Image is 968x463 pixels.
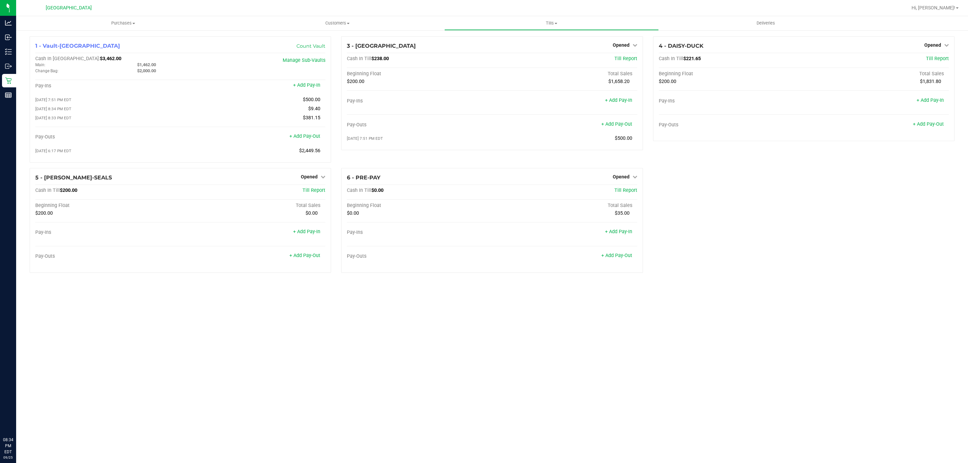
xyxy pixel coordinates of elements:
span: $2,000.00 [137,68,156,73]
span: $9.40 [308,106,320,112]
div: Pay-Outs [35,134,180,140]
div: Pay-Ins [35,229,180,236]
a: Till Report [614,187,637,193]
span: Cash In Till [347,56,371,61]
p: 08:34 PM EDT [3,437,13,455]
span: Cash In [GEOGRAPHIC_DATA]: [35,56,100,61]
span: Opened [301,174,318,179]
a: + Add Pay-In [293,229,320,235]
span: Deliveries [748,20,784,26]
div: Pay-Outs [347,253,492,259]
div: Beginning Float [347,71,492,77]
div: Pay-Ins [35,83,180,89]
span: Opened [613,174,630,179]
a: + Add Pay-Out [601,121,632,127]
div: Beginning Float [659,71,804,77]
span: Tills [445,20,658,26]
span: $500.00 [303,97,320,102]
span: $500.00 [615,135,632,141]
span: $200.00 [659,79,676,84]
div: Pay-Ins [659,98,804,104]
span: $0.00 [306,210,318,216]
span: [DATE] 8:33 PM EDT [35,116,71,120]
span: 3 - [GEOGRAPHIC_DATA] [347,43,416,49]
span: $3,462.00 [100,56,121,61]
span: [DATE] 7:51 PM EDT [35,97,71,102]
div: Total Sales [180,203,326,209]
span: 1 - Vault-[GEOGRAPHIC_DATA] [35,43,120,49]
span: [DATE] 8:34 PM EDT [35,107,71,111]
a: + Add Pay-In [293,82,320,88]
span: $221.65 [683,56,701,61]
span: Change Bag: [35,69,58,73]
span: Cash In Till [347,187,371,193]
a: + Add Pay-Out [289,133,320,139]
span: [DATE] 7:51 PM EDT [347,136,383,141]
a: + Add Pay-Out [601,253,632,258]
div: Total Sales [804,71,949,77]
span: $2,449.56 [299,148,320,154]
a: Customers [230,16,444,30]
inline-svg: Reports [5,92,12,98]
div: Total Sales [492,203,637,209]
inline-svg: Inventory [5,48,12,55]
div: Beginning Float [35,203,180,209]
a: Till Report [302,187,325,193]
a: + Add Pay-Out [913,121,944,127]
span: $381.15 [303,115,320,121]
span: $35.00 [615,210,630,216]
a: + Add Pay-Out [289,253,320,258]
a: + Add Pay-In [917,97,944,103]
div: Pay-Ins [347,229,492,236]
span: Opened [613,42,630,48]
span: [DATE] 6:17 PM EDT [35,149,71,153]
a: Till Report [926,56,949,61]
span: 5 - [PERSON_NAME]-SEALS [35,174,112,181]
span: Cash In Till [659,56,683,61]
iframe: Resource center [7,409,27,429]
span: $1,462.00 [137,62,156,67]
span: 6 - PRE-PAY [347,174,380,181]
span: $200.00 [347,79,364,84]
span: $1,658.20 [608,79,630,84]
span: Main: [35,62,45,67]
span: $238.00 [371,56,389,61]
span: Purchases [16,20,230,26]
a: Till Report [614,56,637,61]
p: 09/25 [3,455,13,460]
span: Hi, [PERSON_NAME]! [912,5,955,10]
div: Beginning Float [347,203,492,209]
a: Tills [444,16,658,30]
span: $0.00 [371,187,384,193]
div: Pay-Ins [347,98,492,104]
span: Opened [924,42,941,48]
span: $200.00 [35,210,53,216]
a: Manage Sub-Vaults [283,57,325,63]
span: Cash In Till [35,187,60,193]
span: $0.00 [347,210,359,216]
inline-svg: Retail [5,77,12,84]
span: $200.00 [60,187,77,193]
inline-svg: Outbound [5,63,12,70]
a: Deliveries [659,16,873,30]
a: + Add Pay-In [605,97,632,103]
span: [GEOGRAPHIC_DATA] [46,5,92,11]
span: Customers [231,20,444,26]
a: Purchases [16,16,230,30]
inline-svg: Inbound [5,34,12,41]
inline-svg: Analytics [5,19,12,26]
a: + Add Pay-In [605,229,632,235]
div: Pay-Outs [347,122,492,128]
div: Total Sales [492,71,637,77]
span: 4 - DAISY-DUCK [659,43,703,49]
div: Pay-Outs [35,253,180,259]
a: Count Vault [296,43,325,49]
span: $1,831.80 [920,79,941,84]
div: Pay-Outs [659,122,804,128]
